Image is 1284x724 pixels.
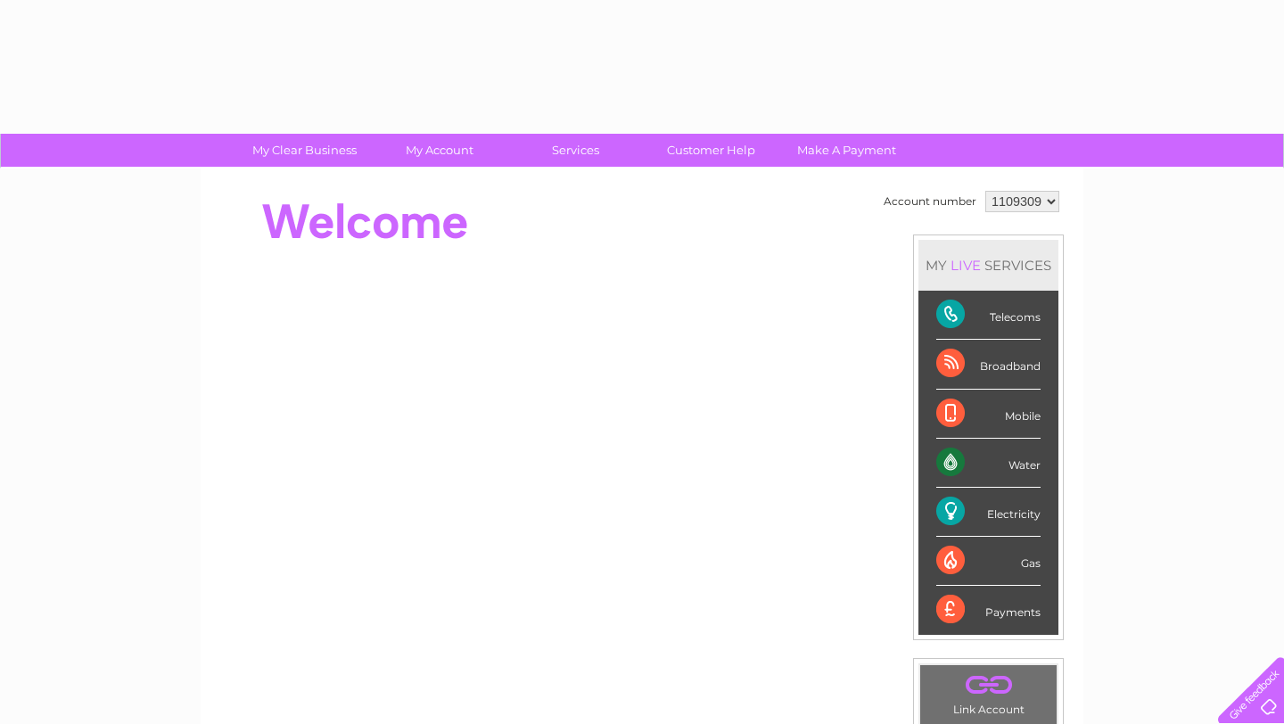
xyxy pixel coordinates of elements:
[936,340,1041,389] div: Broadband
[231,134,378,167] a: My Clear Business
[502,134,649,167] a: Services
[919,664,1058,720] td: Link Account
[773,134,920,167] a: Make A Payment
[936,439,1041,488] div: Water
[936,390,1041,439] div: Mobile
[936,291,1041,340] div: Telecoms
[936,586,1041,634] div: Payments
[936,488,1041,537] div: Electricity
[936,537,1041,586] div: Gas
[947,257,984,274] div: LIVE
[879,186,981,217] td: Account number
[925,670,1052,701] a: .
[366,134,514,167] a: My Account
[638,134,785,167] a: Customer Help
[918,240,1058,291] div: MY SERVICES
